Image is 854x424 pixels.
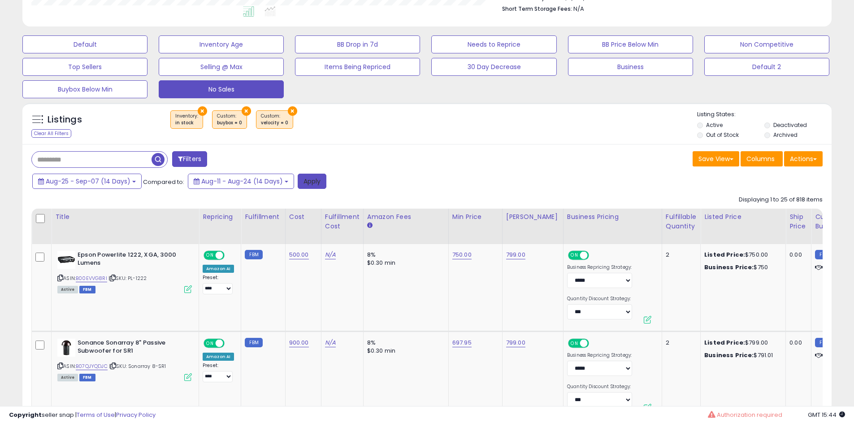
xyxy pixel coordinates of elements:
div: Amazon Fees [367,212,445,222]
div: Title [55,212,195,222]
a: 500.00 [289,250,309,259]
button: Selling @ Max [159,58,284,76]
span: Inventory : [175,113,198,126]
div: Preset: [203,275,234,295]
div: $750 [704,263,779,271]
a: B07QJYQDJC [76,363,108,370]
button: Save View [693,151,739,166]
label: Active [706,121,723,129]
b: Epson Powerlite 1222, XGA, 3000 Lumens [78,251,186,270]
button: × [242,106,251,116]
div: Amazon AI [203,265,234,273]
button: Columns [741,151,783,166]
a: N/A [325,250,336,259]
a: 799.00 [506,250,525,259]
div: Displaying 1 to 25 of 818 items [739,196,823,204]
div: $750.00 [704,251,779,259]
span: | SKU: Sonarray 8-SR1 [109,363,166,370]
button: Items Being Repriced [295,58,420,76]
span: Columns [746,154,775,163]
span: Aug-11 - Aug-24 (14 Days) [201,177,283,186]
div: Listed Price [704,212,782,222]
button: BB Price Below Min [568,35,693,53]
div: 8% [367,339,442,347]
h5: Listings [48,114,82,126]
b: Business Price: [704,263,754,271]
div: Fulfillment Cost [325,212,360,231]
div: Business Pricing [567,212,658,222]
span: FBM [79,374,95,381]
a: B00EVVG8RI [76,275,107,282]
button: Business [568,58,693,76]
div: Preset: [203,363,234,383]
span: N/A [573,4,584,13]
div: Fulfillment [245,212,281,222]
span: Aug-25 - Sep-07 (14 Days) [46,177,130,186]
label: Quantity Discount Strategy: [567,296,632,302]
label: Business Repricing Strategy: [567,352,632,358]
div: Clear All Filters [31,129,71,138]
div: Amazon AI [203,353,234,361]
span: ON [204,251,216,259]
p: Listing States: [697,110,832,119]
button: Buybox Below Min [22,80,147,98]
div: velocity = 0 [261,120,288,126]
div: 0.00 [789,339,804,347]
span: 2025-09-8 15:44 GMT [808,411,845,419]
div: ASIN: [57,339,192,380]
button: Actions [784,151,823,166]
small: FBM [815,250,832,259]
div: $0.30 min [367,347,442,355]
span: ON [569,251,580,259]
div: 0.00 [789,251,804,259]
span: Custom: [217,113,242,126]
div: $0.30 min [367,259,442,267]
button: Needs to Reprice [431,35,556,53]
button: Filters [172,151,207,167]
small: Amazon Fees. [367,222,373,230]
div: ASIN: [57,251,192,293]
span: ON [569,339,580,347]
div: Cost [289,212,317,222]
span: Custom: [261,113,288,126]
span: OFF [588,251,602,259]
span: | SKU: PL-1222 [108,275,147,282]
a: N/A [325,338,336,347]
div: buybox = 0 [217,120,242,126]
label: Quantity Discount Strategy: [567,384,632,390]
div: 2 [666,251,694,259]
a: Privacy Policy [116,411,156,419]
b: Short Term Storage Fees: [502,5,572,13]
span: Compared to: [143,178,184,186]
button: Default 2 [704,58,829,76]
button: BB Drop in 7d [295,35,420,53]
div: [PERSON_NAME] [506,212,559,222]
button: Apply [298,174,326,189]
div: $799.00 [704,339,779,347]
strong: Copyright [9,411,42,419]
button: No Sales [159,80,284,98]
img: 313zWcM3+PL._SL40_.jpg [57,339,75,357]
span: All listings currently available for purchase on Amazon [57,286,78,293]
span: ON [204,339,216,347]
div: 8% [367,251,442,259]
span: All listings currently available for purchase on Amazon [57,374,78,381]
div: 2 [666,339,694,347]
button: Aug-25 - Sep-07 (14 Days) [32,174,142,189]
div: seller snap | | [9,411,156,420]
div: Repricing [203,212,237,222]
label: Deactivated [773,121,807,129]
img: 41QqYRNwQcL._SL40_.jpg [57,251,75,269]
a: 697.95 [452,338,472,347]
div: Fulfillable Quantity [666,212,697,231]
small: FBM [245,338,262,347]
b: Listed Price: [704,338,745,347]
button: Inventory Age [159,35,284,53]
b: Business Price: [704,351,754,359]
a: 750.00 [452,250,472,259]
button: × [288,106,297,116]
span: OFF [223,339,238,347]
a: Terms of Use [77,411,115,419]
label: Out of Stock [706,131,739,139]
span: OFF [588,339,602,347]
